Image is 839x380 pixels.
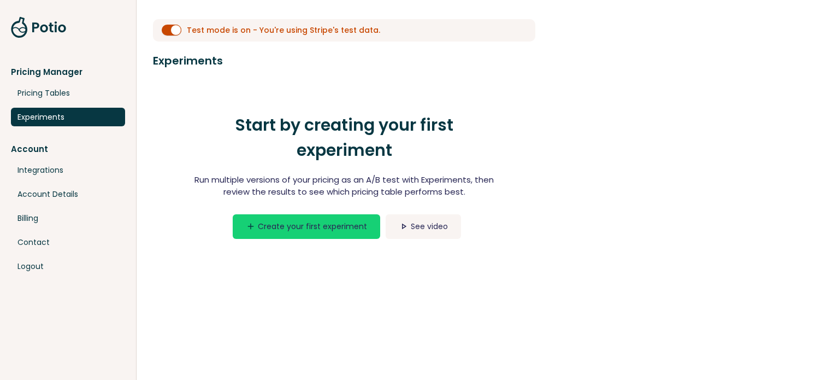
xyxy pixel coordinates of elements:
h3: Experiments [153,52,535,69]
a: Account Details [11,185,125,203]
a: Pricing Tables [11,84,125,102]
a: Integrations [11,161,125,179]
a: Logout [11,257,125,276]
div: See video [386,214,461,239]
div: Test mode is on - You're using Stripe's test data. [187,25,380,36]
a: Account [11,143,125,155]
a: Billing [11,209,125,227]
a: Contact [11,233,125,252]
span: play_arrow [399,221,409,231]
a: Experiments [11,108,125,126]
span: add [246,221,256,231]
div: Run multiple versions of your pricing as an A/B test with Experiments, then review the results to... [191,174,497,198]
div: Pricing Manager [11,66,125,78]
button: addCreate your first experiment [233,214,380,239]
h1: Start by creating your first experiment [191,113,497,163]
